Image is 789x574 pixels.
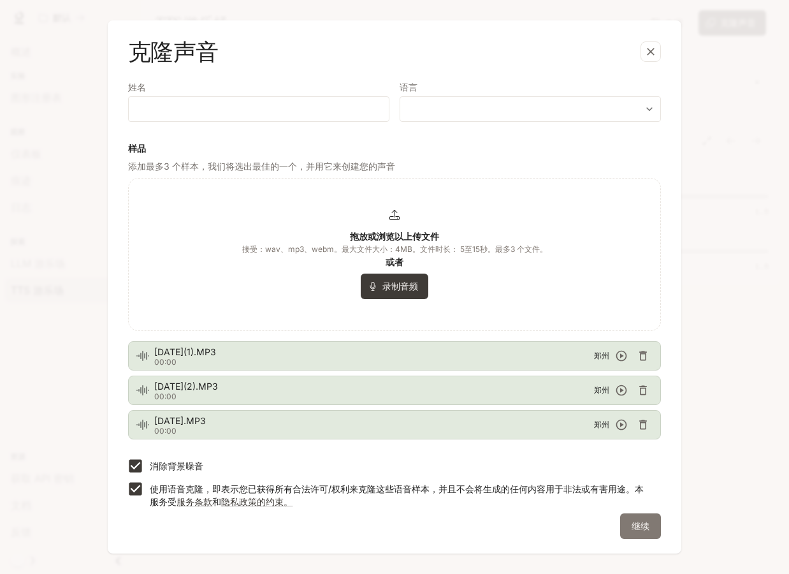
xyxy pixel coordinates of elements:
font: 00:00 [154,392,177,401]
font: 样本，我们将选出最佳的一个，并用它来创建您的声音 [181,161,395,172]
div: ​ [400,103,660,115]
font: 消除背景噪音 [150,460,203,471]
font: [DATE](1).MP3 [154,346,216,357]
button: 继续 [620,513,661,539]
font: 克隆声音 [128,36,218,66]
font: 郑州 [594,385,609,395]
button: 录制音频 [361,274,428,299]
font: 使用语音克隆，即表示您已获得所有合法许可/权利来克隆这些语音样本，并且不会将生成的任何内容用于非法或有害用途。本服务受 [150,483,644,507]
font: 至 [465,244,472,254]
font: 姓名 [128,82,146,92]
font: 5 [460,244,465,254]
font: 接受：wav、mp3、webm。最大文件大小：4MB。文件时长： [242,244,458,254]
font: 00:00 [154,357,177,367]
font: [DATE](2).MP3 [154,381,218,392]
a: 隐私政策的约束。 [221,496,293,507]
font: 或者 [386,256,403,267]
font: 录制音频 [382,281,418,291]
font: 添加最多 [128,161,164,172]
font: 15 [472,244,480,254]
font: 和 [212,496,221,507]
font: [DATE].MP3 [154,415,206,426]
font: 样品 [128,143,146,154]
font: 拖放或浏览以上传文件 [350,231,439,242]
font: 秒。最多 [480,244,510,254]
font: 3 个 [164,161,181,172]
a: 服务条款 [177,496,212,507]
font: 郑州 [594,351,609,360]
font: 郑州 [594,420,609,429]
font: 语言 [400,82,417,92]
font: 00:00 [154,426,177,436]
font: 3 个 [510,244,525,254]
font: 文件。 [525,244,547,254]
font: 继续 [632,520,649,531]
